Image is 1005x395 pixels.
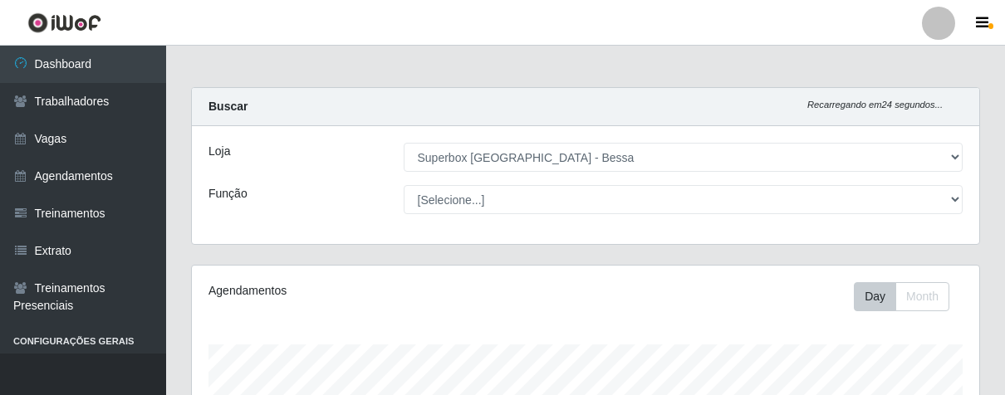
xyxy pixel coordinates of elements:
button: Month [895,282,949,311]
div: Toolbar with button groups [854,282,963,311]
label: Loja [208,143,230,160]
div: First group [854,282,949,311]
button: Day [854,282,896,311]
strong: Buscar [208,100,248,113]
div: Agendamentos [208,282,508,300]
label: Função [208,185,248,202]
i: Recarregando em 24 segundos... [807,100,943,110]
img: CoreUI Logo [27,12,101,33]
